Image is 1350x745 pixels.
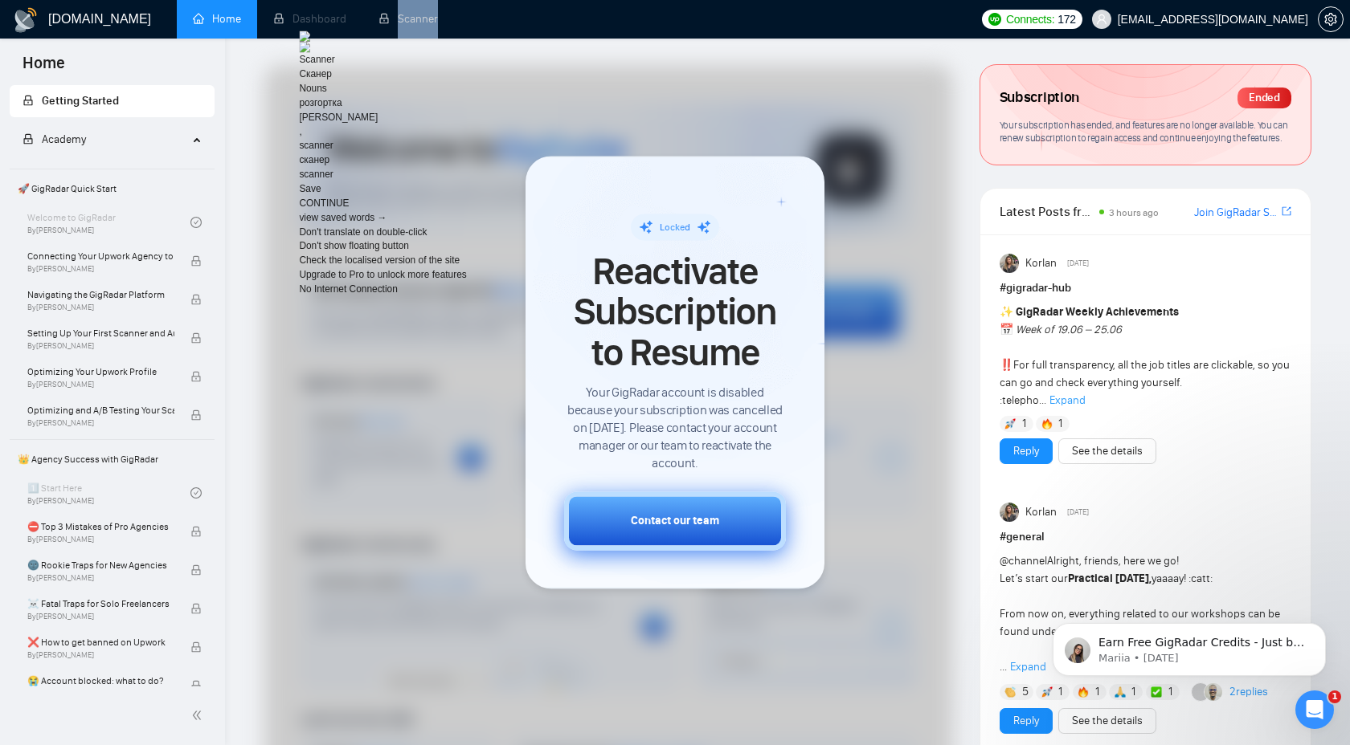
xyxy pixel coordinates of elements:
button: Reply [1000,438,1053,464]
span: lock [190,526,202,537]
img: Korlan [1000,254,1019,273]
span: 1 [1328,690,1341,703]
div: Save [299,181,466,196]
span: For full transparency, all the job titles are clickable, so you can go and check everything yours... [1000,305,1290,407]
span: Your subscription has ended, and features are no longer available. You can renew subscription to ... [1000,119,1288,145]
div: сканер [299,153,466,167]
img: en.png [299,31,466,42]
span: ⛔ Top 3 Mistakes of Pro Agencies [27,519,174,535]
div: Scanner [299,52,466,67]
span: @channel [1000,554,1047,568]
span: setting [1319,13,1343,26]
span: By [PERSON_NAME] [27,341,174,351]
span: lock [190,641,202,653]
div: , [299,109,466,153]
span: Academy [22,132,86,146]
img: 🚀 [1004,418,1016,429]
img: 👏 [1004,686,1016,698]
button: setting [1318,6,1344,32]
img: logo [13,7,39,33]
span: [DATE] [1067,505,1089,519]
span: lock [190,371,202,382]
span: Korlan [1025,254,1057,272]
a: Reply [1013,442,1039,460]
span: Setting Up Your First Scanner and Auto-Bidder [27,325,174,341]
img: uk.png [299,41,466,52]
span: By [PERSON_NAME] [27,303,174,312]
h1: # gigradar-hub [1000,279,1291,297]
span: ‼️ [1000,358,1013,372]
span: By [PERSON_NAME] [27,264,174,274]
div: view saved words → [299,210,466,224]
img: 🔥 [1041,418,1053,429]
span: lock [190,680,202,691]
span: By [PERSON_NAME] [27,573,174,583]
span: 5 [1022,684,1029,700]
span: You won't see a floating translation button when you select text again. [299,240,409,251]
a: Reply [1013,712,1039,730]
span: lock [190,255,202,267]
span: You won't see a translation window when you double-click on a word again. [299,226,427,237]
span: 📅 [1000,323,1013,336]
span: No Internet Connection [299,283,397,294]
span: lock [190,332,202,344]
span: Subscription [1000,84,1079,112]
span: lock [190,294,202,305]
span: lock [22,133,34,145]
span: By [PERSON_NAME] [27,535,174,544]
span: Locked [660,222,690,233]
span: lock [190,564,202,576]
span: ✨ [1000,305,1013,319]
span: Upgrade to Pro to unlock more features [299,269,466,280]
span: Alright, friends, here we go! Let’s start our yaaaay! :catt: From now on, everything related to o... [1000,554,1280,674]
span: check-circle [190,487,202,499]
a: See the details [1072,442,1143,460]
span: Getting Started [42,94,119,108]
div: Сканер [299,67,466,81]
div: Contact our team [631,513,719,530]
div: розгортка [299,96,466,110]
span: check-circle [190,217,202,228]
span: 👑 Agency Success with GigRadar [11,443,213,475]
a: homeHome [193,12,241,26]
span: Connects: [1006,10,1054,28]
span: Academy [42,132,86,146]
div: Ended [1237,88,1291,108]
span: [DATE] [1067,256,1089,271]
span: 🚀 GigRadar Quick Start [11,173,213,205]
span: double-left [191,707,207,723]
span: Expand [1010,660,1046,674]
strong: Practical [DATE], [1068,572,1152,585]
a: See the details [1072,712,1143,730]
span: Home [10,51,78,85]
span: Navigating the GigRadar Platform [27,287,174,303]
strong: GigRadar Weekly Achievements [1016,305,1179,319]
span: ☠️ Fatal Traps for Solo Freelancers [27,596,174,612]
span: 🌚 Rookie Traps for New Agencies [27,557,174,573]
span: user [1096,14,1107,25]
em: Week of 19.06 – 25.06 [1016,323,1122,336]
span: By [PERSON_NAME] [27,650,174,660]
span: By [PERSON_NAME] [27,380,174,389]
span: lock [22,95,34,106]
span: Latest Posts from the GigRadar Community [1000,202,1094,222]
h1: # general [1000,528,1291,546]
span: 😭 Account blocked: what to do? [27,673,174,689]
a: There is a localised version of this website [299,254,460,266]
button: Contact our team [564,492,786,551]
span: 1 [1058,416,1062,432]
div: scanner [299,138,466,153]
span: lock [190,603,202,614]
li: Getting Started [10,85,215,117]
iframe: Intercom notifications message [1029,589,1350,702]
span: lock [190,409,202,421]
a: Join GigRadar Slack Community [1194,204,1278,222]
span: Your GigRadar account is disabled because your subscription was cancelled on [DATE]. Please conta... [564,385,786,473]
img: Korlan [1000,503,1019,522]
div: CONTINUE [299,196,466,210]
a: export [1282,204,1291,219]
span: ❌ How to get banned on Upwork [27,634,174,650]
